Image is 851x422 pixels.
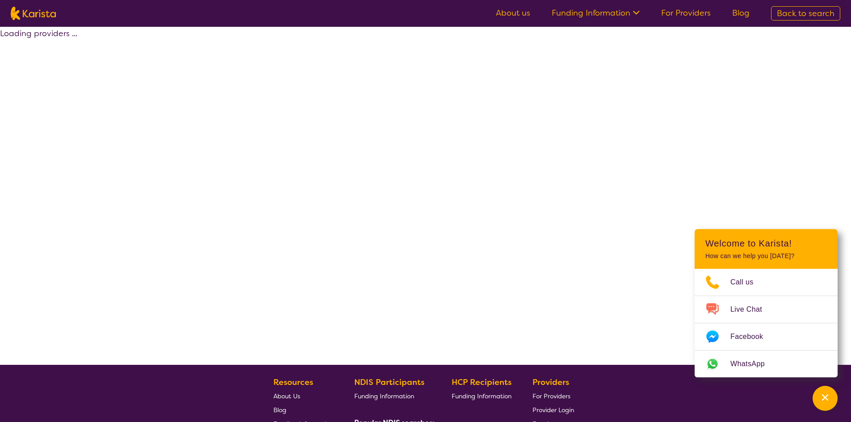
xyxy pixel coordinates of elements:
span: Funding Information [452,392,511,400]
a: For Providers [661,8,711,18]
img: Karista logo [11,7,56,20]
b: Resources [273,377,313,388]
a: About us [496,8,530,18]
a: Funding Information [354,389,431,403]
h2: Welcome to Karista! [705,238,827,249]
a: Blog [273,403,333,417]
span: Call us [730,276,764,289]
button: Channel Menu [813,386,838,411]
span: For Providers [532,392,570,400]
span: Provider Login [532,406,574,414]
b: HCP Recipients [452,377,511,388]
a: Web link opens in a new tab. [695,351,838,377]
a: Back to search [771,6,840,21]
a: Blog [732,8,750,18]
b: Providers [532,377,569,388]
a: Provider Login [532,403,574,417]
span: Facebook [730,330,774,343]
span: Blog [273,406,286,414]
ul: Choose channel [695,269,838,377]
p: How can we help you [DATE]? [705,252,827,260]
span: Funding Information [354,392,414,400]
span: Back to search [777,8,834,19]
span: WhatsApp [730,357,776,371]
span: Live Chat [730,303,773,316]
b: NDIS Participants [354,377,424,388]
a: Funding Information [552,8,640,18]
div: Channel Menu [695,229,838,377]
a: For Providers [532,389,574,403]
a: About Us [273,389,333,403]
a: Funding Information [452,389,511,403]
span: About Us [273,392,300,400]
